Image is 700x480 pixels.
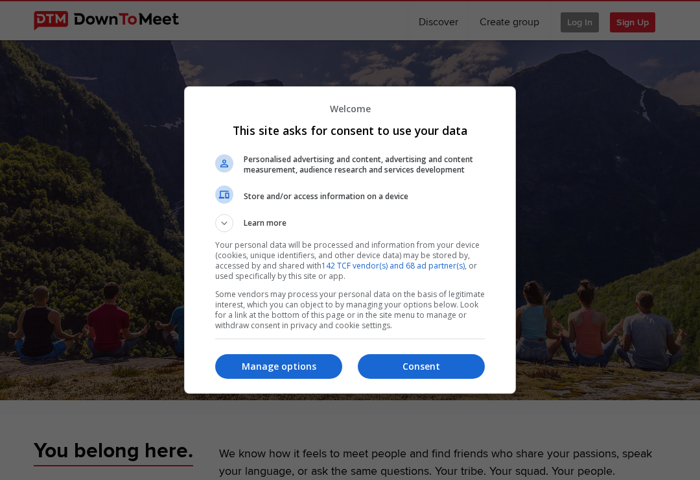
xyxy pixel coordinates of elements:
[215,289,485,331] p: Some vendors may process your personal data on the basis of legitimate interest, which you can ob...
[244,217,286,232] span: Learn more
[244,191,485,202] span: Store and/or access information on a device
[244,154,485,175] span: Personalised advertising and content, advertising and content measurement, audience research and ...
[215,214,485,232] button: Learn more
[184,86,516,394] div: This site asks for consent to use your data
[358,354,485,379] button: Consent
[215,240,485,282] p: Your personal data will be processed and information from your device (cookies, unique identifier...
[321,260,465,271] a: 142 TCF vendor(s) and 68 ad partner(s)
[215,354,342,379] button: Manage options
[215,102,485,115] p: Welcome
[358,360,485,373] p: Consent
[215,123,485,138] h1: This site asks for consent to use your data
[215,360,342,373] p: Manage options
